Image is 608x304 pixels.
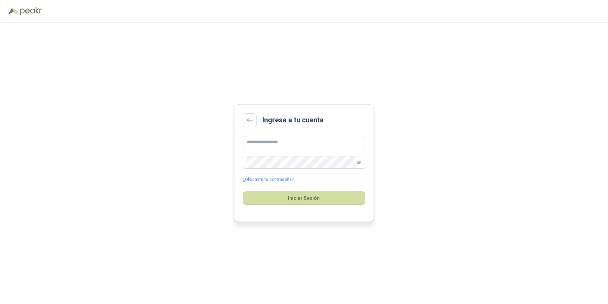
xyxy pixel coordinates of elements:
[243,191,365,205] button: Iniciar Sesión
[357,160,361,164] span: eye-invisible
[262,115,324,126] h2: Ingresa a tu cuenta
[243,176,294,183] a: ¿Olvidaste tu contraseña?
[20,7,42,15] img: Peakr
[8,8,18,15] img: Logo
